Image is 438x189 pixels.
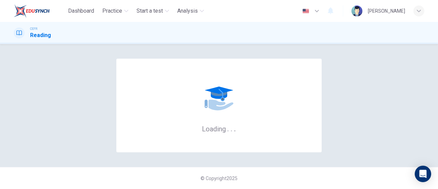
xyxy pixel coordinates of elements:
[201,176,237,181] span: © Copyright 2025
[234,122,236,134] h6: .
[14,4,65,18] a: EduSynch logo
[301,9,310,14] img: en
[100,5,131,17] button: Practice
[68,7,94,15] span: Dashboard
[368,7,405,15] div: [PERSON_NAME]
[14,4,50,18] img: EduSynch logo
[227,122,229,134] h6: .
[137,7,163,15] span: Start a test
[65,5,97,17] button: Dashboard
[30,31,51,39] h1: Reading
[134,5,172,17] button: Start a test
[351,5,362,16] img: Profile picture
[230,122,233,134] h6: .
[175,5,207,17] button: Analysis
[202,124,236,133] h6: Loading
[177,7,198,15] span: Analysis
[415,166,431,182] div: Open Intercom Messenger
[102,7,122,15] span: Practice
[30,26,37,31] span: CEFR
